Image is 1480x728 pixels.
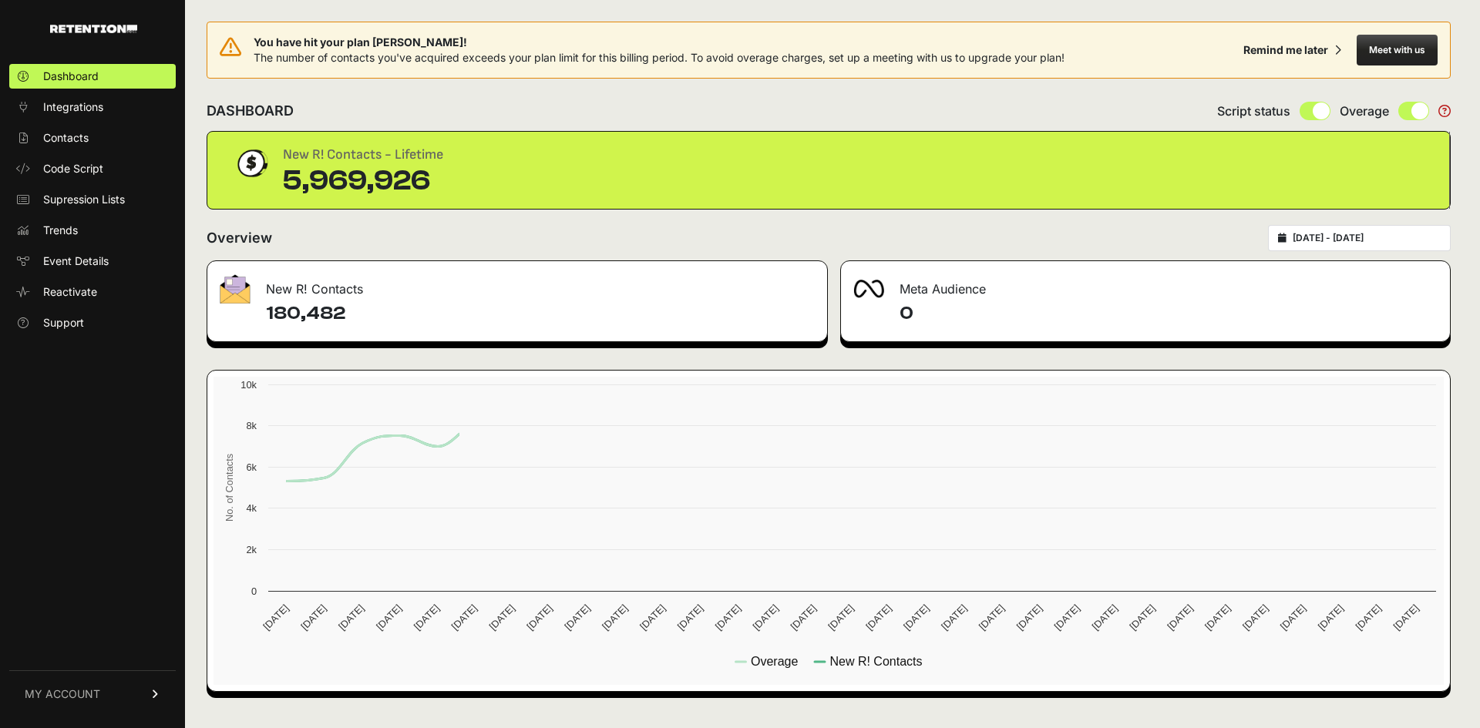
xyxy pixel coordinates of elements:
[1391,602,1421,632] text: [DATE]
[1217,102,1290,120] span: Script status
[207,100,294,122] h2: DASHBOARD
[9,670,176,717] a: MY ACCOUNT
[1316,602,1346,632] text: [DATE]
[1240,602,1270,632] text: [DATE]
[25,686,100,702] span: MY ACCOUNT
[43,99,103,115] span: Integrations
[43,253,109,269] span: Event Details
[254,35,1065,50] span: You have hit your plan [PERSON_NAME]!
[50,25,137,33] img: Retention.com
[562,602,592,632] text: [DATE]
[1354,602,1384,632] text: [DATE]
[1243,42,1328,58] div: Remind me later
[43,130,89,146] span: Contacts
[841,261,1450,307] div: Meta Audience
[9,249,176,273] a: Event Details
[600,602,630,632] text: [DATE]
[449,602,479,632] text: [DATE]
[298,602,328,632] text: [DATE]
[9,280,176,304] a: Reactivate
[863,602,893,632] text: [DATE]
[901,602,931,632] text: [DATE]
[207,227,272,249] h2: Overview
[43,223,78,238] span: Trends
[1340,102,1389,120] span: Overage
[826,602,856,632] text: [DATE]
[1165,602,1195,632] text: [DATE]
[1202,602,1233,632] text: [DATE]
[246,420,257,431] text: 8k
[9,95,176,119] a: Integrations
[283,144,443,166] div: New R! Contacts - Lifetime
[9,156,176,181] a: Code Script
[1278,602,1308,632] text: [DATE]
[675,602,705,632] text: [DATE]
[788,602,818,632] text: [DATE]
[224,454,235,522] text: No. of Contacts
[9,310,176,335] a: Support
[412,602,442,632] text: [DATE]
[853,280,884,298] img: fa-meta-2f981b61bb99beabf952f7030308934f19ce035c18b003e963880cc3fabeebb7.png
[261,602,291,632] text: [DATE]
[1357,35,1438,65] button: Meet with us
[220,274,251,304] img: fa-envelope-19ae18322b30453b285274b1b8af3d052b27d846a4fbe8435d1a52b978f639a2.png
[9,218,176,243] a: Trends
[240,379,257,391] text: 10k
[829,655,922,668] text: New R! Contacts
[266,301,815,326] h4: 180,482
[374,602,404,632] text: [DATE]
[246,544,257,555] text: 2k
[1052,602,1082,632] text: [DATE]
[246,502,257,514] text: 4k
[751,655,798,668] text: Overage
[713,602,743,632] text: [DATE]
[283,166,443,196] div: 5,969,926
[251,585,257,597] text: 0
[1237,36,1347,64] button: Remind me later
[43,284,97,300] span: Reactivate
[43,192,125,207] span: Supression Lists
[524,602,554,632] text: [DATE]
[487,602,517,632] text: [DATE]
[336,602,366,632] text: [DATE]
[43,69,99,84] span: Dashboard
[1127,602,1157,632] text: [DATE]
[43,161,103,176] span: Code Script
[43,315,84,330] span: Support
[1014,602,1044,632] text: [DATE]
[9,187,176,212] a: Supression Lists
[9,64,176,89] a: Dashboard
[637,602,668,632] text: [DATE]
[751,602,781,632] text: [DATE]
[900,301,1438,326] h4: 0
[246,461,257,473] text: 6k
[232,144,271,183] img: dollar-coin-05c43ed7efb7bc0c12610022525b4bbbb207c7efeef5aecc26f025e68dcafac9.png
[254,51,1065,64] span: The number of contacts you've acquired exceeds your plan limit for this billing period. To avoid ...
[939,602,969,632] text: [DATE]
[1089,602,1119,632] text: [DATE]
[9,126,176,150] a: Contacts
[977,602,1007,632] text: [DATE]
[207,261,827,307] div: New R! Contacts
